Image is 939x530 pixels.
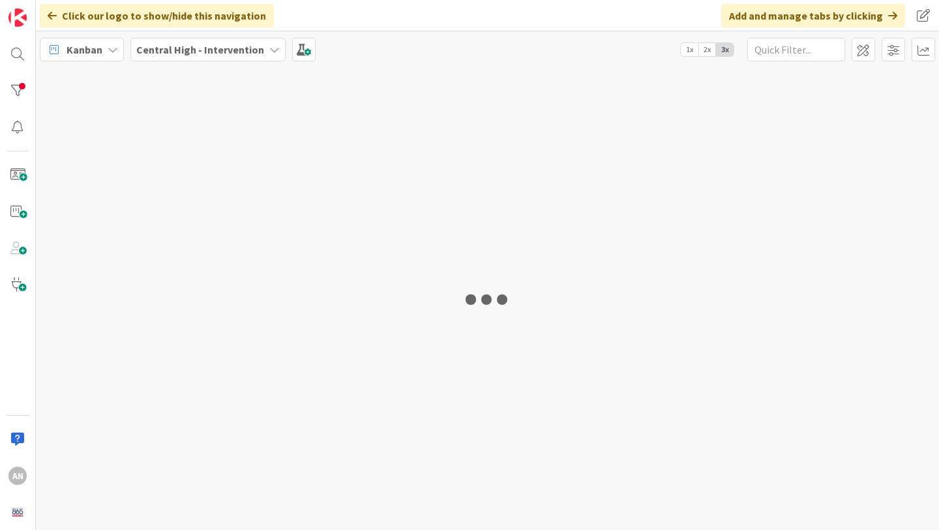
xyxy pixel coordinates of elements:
input: Quick Filter... [747,38,845,61]
img: Visit kanbanzone.com [8,8,27,27]
b: Central High - Intervention [136,43,264,56]
img: avatar [8,503,27,522]
div: Click our logo to show/hide this navigation [40,4,274,27]
div: AN [8,467,27,485]
span: 3x [716,43,734,56]
span: 1x [681,43,698,56]
span: Kanban [67,42,102,57]
div: Add and manage tabs by clicking [721,4,905,27]
span: 2x [698,43,716,56]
